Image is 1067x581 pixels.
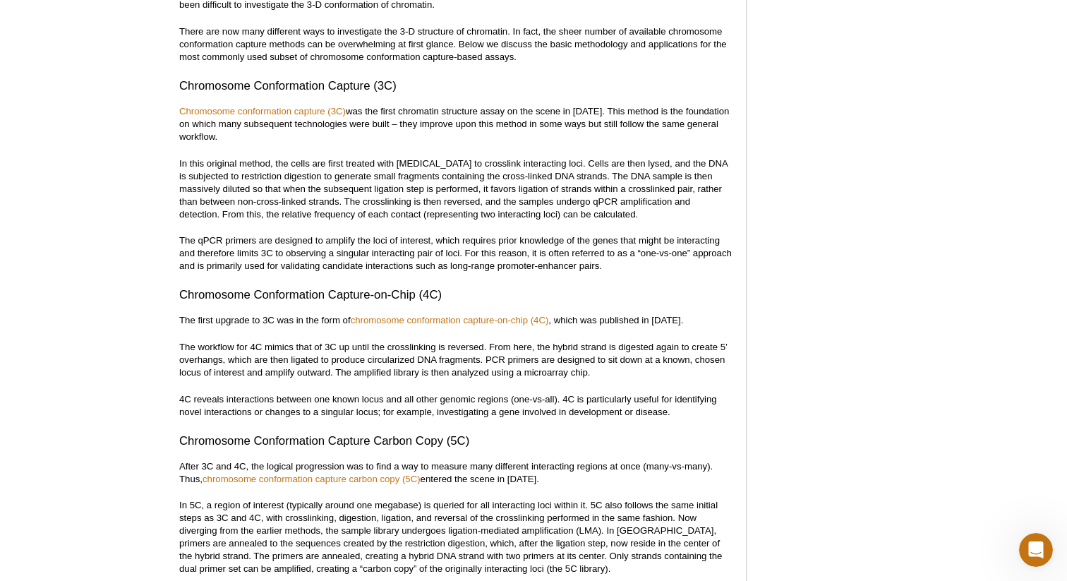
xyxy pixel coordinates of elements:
p: There are now many different ways to investigate the 3-D structure of chromatin. In fact, the she... [179,25,732,64]
h3: Chromosome Conformation Capture-on-Chip (4C) [179,287,732,304]
iframe: Intercom live chat [1019,533,1053,567]
p: 4C reveals interactions between one known locus and all other genomic regions (one-vs-all). 4C is... [179,393,732,419]
p: The workflow for 4C mimics that of 3C up until the crosslinking is reversed. From here, the hybri... [179,341,732,379]
p: was the first chromatin structure assay on the scene in [DATE]. This method is the foundation on ... [179,105,732,143]
a: chromosome conformation capture-on-chip (4C) [351,315,549,325]
p: After 3C and 4C, the logical progression was to find a way to measure many different interacting ... [179,460,732,486]
p: The first upgrade to 3C was in the form of , which was published in [DATE]. [179,314,732,327]
h3: Chromosome Conformation Capture (3C) [179,78,732,95]
a: Chromosome conformation capture (3C) [179,106,346,116]
a: chromosome conformation capture carbon copy (5C) [203,474,421,484]
h3: Chromosome Conformation Capture Carbon Copy (5C) [179,433,732,450]
p: In this original method, the cells are first treated with [MEDICAL_DATA] to crosslink interacting... [179,157,732,221]
p: The qPCR primers are designed to amplify the loci of interest, which requires prior knowledge of ... [179,234,732,272]
p: In 5C, a region of interest (typically around one megabase) is queried for all interacting loci w... [179,499,732,575]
